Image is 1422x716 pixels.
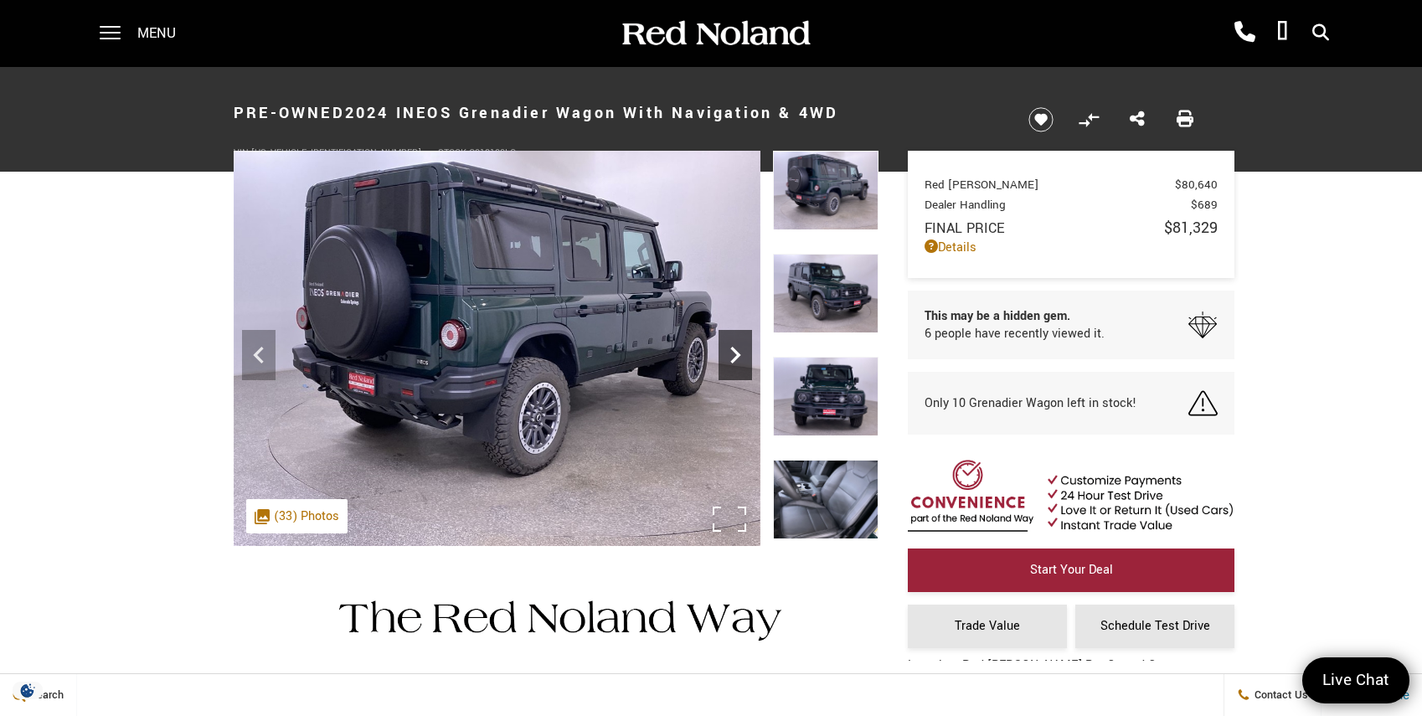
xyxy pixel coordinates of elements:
[619,19,811,49] img: Red Noland Auto Group
[469,147,516,159] span: G018100LC
[1164,217,1218,239] span: $81,329
[719,330,752,380] div: Next
[1177,109,1193,131] a: Print this Pre-Owned 2024 INEOS Grenadier Wagon With Navigation & 4WD
[925,307,1105,325] span: This may be a hidden gem.
[773,460,878,539] img: Used 2024 Sela Green INEOS Wagon image 16
[1302,657,1409,703] a: Live Chat
[773,357,878,436] img: Used 2024 Sela Green INEOS Wagon image 15
[1030,561,1113,579] span: Start Your Deal
[925,239,1218,256] a: Details
[925,217,1218,239] a: Final Price $81,329
[925,177,1175,193] span: Red [PERSON_NAME]
[955,617,1020,635] span: Trade Value
[234,147,251,159] span: VIN:
[1250,688,1308,703] span: Contact Us
[1314,669,1398,692] span: Live Chat
[8,682,47,699] section: Click to Open Cookie Consent Modal
[925,325,1105,343] span: 6 people have recently viewed it.
[1191,197,1218,213] span: $689
[234,151,760,546] img: Used 2024 Sela Green INEOS Wagon image 13
[773,151,878,230] img: Used 2024 Sela Green INEOS Wagon image 13
[1076,107,1101,132] button: Compare Vehicle
[8,682,47,699] img: Opt-Out Icon
[908,605,1067,648] a: Trade Value
[925,197,1191,213] span: Dealer Handling
[234,80,1000,147] h1: 2024 INEOS Grenadier Wagon With Navigation & 4WD
[925,394,1136,412] span: Only 10 Grenadier Wagon left in stock!
[234,102,345,124] strong: Pre-Owned
[1175,177,1218,193] span: $80,640
[438,147,469,159] span: Stock:
[925,197,1218,213] a: Dealer Handling $689
[242,330,276,380] div: Previous
[908,549,1234,592] a: Start Your Deal
[925,177,1218,193] a: Red [PERSON_NAME] $80,640
[925,219,1164,238] span: Final Price
[251,147,421,159] span: [US_VEHICLE_IDENTIFICATION_NUMBER]
[773,254,878,333] img: Used 2024 Sela Green INEOS Wagon image 14
[1075,605,1234,648] a: Schedule Test Drive
[246,499,348,533] div: (33) Photos
[1100,617,1210,635] span: Schedule Test Drive
[1130,109,1145,131] a: Share this Pre-Owned 2024 INEOS Grenadier Wagon With Navigation & 4WD
[1023,106,1059,133] button: Save vehicle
